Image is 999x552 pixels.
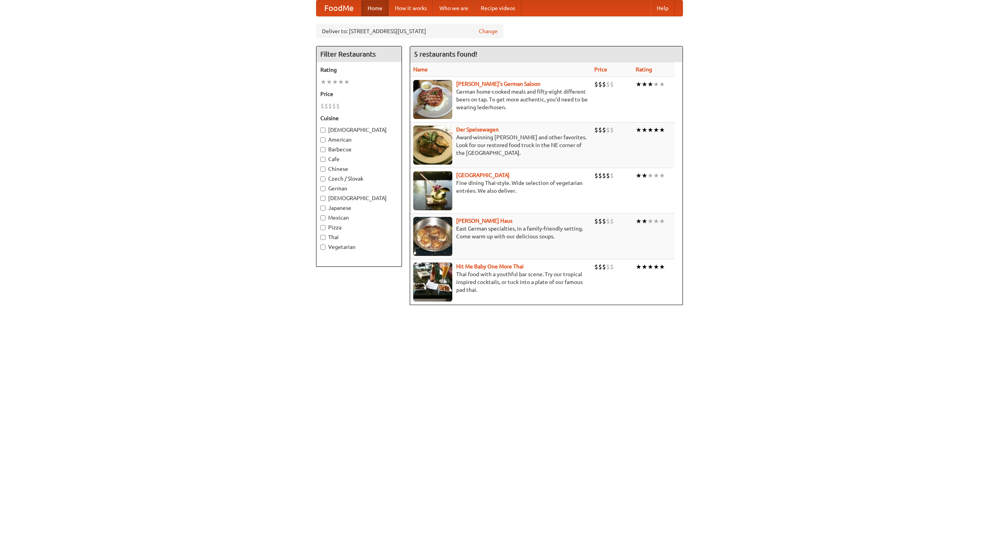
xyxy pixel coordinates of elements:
li: ★ [636,171,642,180]
label: Czech / Slovak [320,175,398,183]
a: Help [651,0,675,16]
h5: Price [320,90,398,98]
label: Japanese [320,204,398,212]
li: $ [598,217,602,225]
li: $ [602,263,606,271]
li: ★ [647,171,653,180]
li: $ [594,171,598,180]
li: ★ [642,126,647,134]
li: $ [594,126,598,134]
li: $ [336,102,340,110]
img: speisewagen.jpg [413,126,452,165]
li: ★ [659,80,665,89]
img: esthers.jpg [413,80,452,119]
div: Deliver to: [STREET_ADDRESS][US_STATE] [316,24,503,38]
li: ★ [647,217,653,225]
label: Pizza [320,224,398,231]
li: ★ [332,78,338,86]
li: ★ [320,78,326,86]
label: American [320,136,398,144]
a: Change [479,27,498,35]
li: $ [594,80,598,89]
li: $ [324,102,328,110]
label: Barbecue [320,146,398,153]
li: $ [610,263,614,271]
input: Czech / Slovak [320,176,325,181]
input: German [320,186,325,191]
a: Home [361,0,389,16]
label: Cafe [320,155,398,163]
li: $ [610,126,614,134]
label: Vegetarian [320,243,398,251]
a: [GEOGRAPHIC_DATA] [456,172,510,178]
p: Thai food with a youthful bar scene. Try our tropical inspired cocktails, or tuck into a plate of... [413,270,588,294]
input: Barbecue [320,147,325,152]
li: ★ [636,217,642,225]
li: $ [594,263,598,271]
li: $ [320,102,324,110]
label: [DEMOGRAPHIC_DATA] [320,126,398,134]
label: German [320,185,398,192]
li: $ [610,217,614,225]
h5: Rating [320,66,398,74]
h5: Cuisine [320,114,398,122]
li: $ [602,171,606,180]
li: ★ [659,217,665,225]
li: $ [598,263,602,271]
a: How it works [389,0,433,16]
a: [PERSON_NAME] Haus [456,218,512,224]
li: ★ [653,80,659,89]
li: ★ [647,80,653,89]
a: Rating [636,66,652,73]
img: satay.jpg [413,171,452,210]
input: Pizza [320,225,325,230]
li: $ [606,171,610,180]
li: $ [594,217,598,225]
li: ★ [653,126,659,134]
a: [PERSON_NAME]'s German Saloon [456,81,540,87]
input: Thai [320,235,325,240]
li: ★ [659,263,665,271]
li: $ [602,80,606,89]
input: [DEMOGRAPHIC_DATA] [320,128,325,133]
li: ★ [344,78,350,86]
p: Award-winning [PERSON_NAME] and other favorites. Look for our restored food truck in the NE corne... [413,133,588,157]
a: Name [413,66,428,73]
li: $ [606,263,610,271]
a: Price [594,66,607,73]
label: Chinese [320,165,398,173]
li: $ [598,80,602,89]
li: $ [328,102,332,110]
p: Fine dining Thai-style. Wide selection of vegetarian entrées. We also deliver. [413,179,588,195]
li: $ [598,126,602,134]
a: Recipe videos [475,0,521,16]
input: Cafe [320,157,325,162]
li: ★ [636,126,642,134]
a: Hit Me Baby One More Thai [456,263,524,270]
input: [DEMOGRAPHIC_DATA] [320,196,325,201]
li: ★ [647,263,653,271]
li: ★ [636,80,642,89]
li: $ [610,171,614,180]
li: $ [598,171,602,180]
img: babythai.jpg [413,263,452,302]
input: American [320,137,325,142]
li: $ [602,126,606,134]
li: $ [610,80,614,89]
label: Mexican [320,214,398,222]
input: Chinese [320,167,325,172]
input: Mexican [320,215,325,220]
a: Der Speisewagen [456,126,499,133]
h4: Filter Restaurants [316,46,402,62]
li: $ [606,126,610,134]
li: ★ [659,126,665,134]
li: $ [606,217,610,225]
label: Thai [320,233,398,241]
li: ★ [653,217,659,225]
p: German home-cooked meals and fifty-eight different beers on tap. To get more authentic, you'd nee... [413,88,588,111]
img: kohlhaus.jpg [413,217,452,256]
ng-pluralize: 5 restaurants found! [414,50,477,58]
